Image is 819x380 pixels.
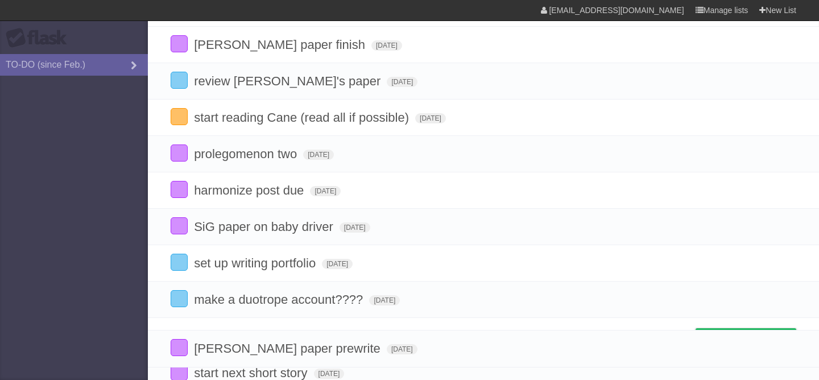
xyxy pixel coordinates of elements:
[340,222,370,233] span: [DATE]
[719,329,791,349] span: Buy me a coffee
[171,35,188,52] label: Done
[6,28,74,48] div: Flask
[194,110,412,125] span: start reading Cane (read all if possible)
[369,295,400,305] span: [DATE]
[371,40,402,51] span: [DATE]
[701,329,717,348] img: Buy me a coffee
[194,74,383,88] span: review [PERSON_NAME]'s paper
[194,366,310,380] span: start next short story
[194,292,366,307] span: make a duotrope account????
[171,108,188,125] label: Done
[171,217,188,234] label: Done
[303,150,334,160] span: [DATE]
[171,254,188,271] label: Done
[314,369,345,379] span: [DATE]
[194,341,383,356] span: [PERSON_NAME] paper prewrite
[415,113,446,123] span: [DATE]
[194,183,307,197] span: harmonize post due
[696,328,796,349] a: Buy me a coffee
[194,220,336,234] span: SiG paper on baby driver
[194,256,318,270] span: set up writing portfolio
[171,72,188,89] label: Done
[387,344,417,354] span: [DATE]
[322,259,353,269] span: [DATE]
[194,147,300,161] span: prolegomenon two
[387,77,417,87] span: [DATE]
[194,38,368,52] span: [PERSON_NAME] paper finish
[171,339,188,356] label: Done
[171,290,188,307] label: Done
[171,181,188,198] label: Done
[310,186,341,196] span: [DATE]
[171,144,188,162] label: Done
